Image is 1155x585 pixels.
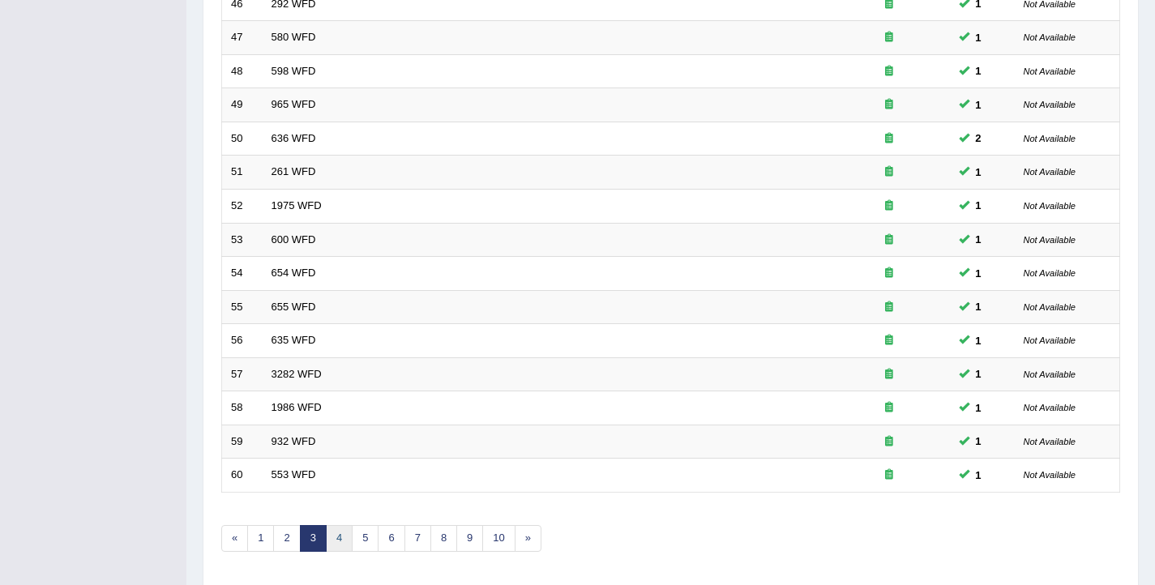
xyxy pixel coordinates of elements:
span: You can still take this question [969,365,988,382]
td: 50 [222,122,263,156]
span: You can still take this question [969,130,988,147]
a: 635 WFD [272,334,316,346]
td: 47 [222,21,263,55]
a: 5 [352,525,379,552]
a: 580 WFD [272,31,316,43]
small: Not Available [1024,335,1076,345]
span: You can still take this question [969,332,988,349]
td: 53 [222,223,263,257]
div: Exam occurring question [837,266,941,281]
small: Not Available [1024,100,1076,109]
span: You can still take this question [969,231,988,248]
a: 598 WFD [272,65,316,77]
span: You can still take this question [969,433,988,450]
a: 3282 WFD [272,368,322,380]
a: « [221,525,248,552]
div: Exam occurring question [837,164,941,180]
a: 2 [273,525,300,552]
td: 51 [222,156,263,190]
div: Exam occurring question [837,30,941,45]
a: 261 WFD [272,165,316,177]
a: 654 WFD [272,267,316,279]
a: 4 [326,525,353,552]
span: You can still take this question [969,96,988,113]
a: 10 [482,525,515,552]
small: Not Available [1024,403,1076,412]
td: 52 [222,189,263,223]
span: You can still take this question [969,265,988,282]
small: Not Available [1024,32,1076,42]
small: Not Available [1024,66,1076,76]
td: 56 [222,324,263,358]
td: 48 [222,54,263,88]
a: 965 WFD [272,98,316,110]
small: Not Available [1024,470,1076,480]
span: You can still take this question [969,399,988,416]
div: Exam occurring question [837,233,941,248]
td: 55 [222,290,263,324]
div: Exam occurring question [837,300,941,315]
div: Exam occurring question [837,333,941,348]
small: Not Available [1024,369,1076,379]
span: You can still take this question [969,197,988,214]
a: 636 WFD [272,132,316,144]
span: You can still take this question [969,29,988,46]
a: 932 WFD [272,435,316,447]
a: 9 [456,525,483,552]
span: You can still take this question [969,467,988,484]
a: 3 [300,525,327,552]
div: Exam occurring question [837,400,941,416]
a: 553 WFD [272,468,316,480]
div: Exam occurring question [837,367,941,382]
small: Not Available [1024,235,1076,245]
td: 58 [222,391,263,425]
div: Exam occurring question [837,468,941,483]
a: 7 [404,525,431,552]
small: Not Available [1024,437,1076,446]
a: 600 WFD [272,233,316,246]
span: You can still take this question [969,164,988,181]
div: Exam occurring question [837,64,941,79]
span: You can still take this question [969,62,988,79]
small: Not Available [1024,302,1076,312]
td: 49 [222,88,263,122]
a: 6 [378,525,404,552]
a: 1986 WFD [272,401,322,413]
div: Exam occurring question [837,434,941,450]
a: 8 [430,525,457,552]
small: Not Available [1024,201,1076,211]
small: Not Available [1024,134,1076,143]
small: Not Available [1024,268,1076,278]
span: You can still take this question [969,298,988,315]
td: 59 [222,425,263,459]
small: Not Available [1024,167,1076,177]
div: Exam occurring question [837,97,941,113]
td: 60 [222,459,263,493]
a: 1 [247,525,274,552]
td: 57 [222,357,263,391]
div: Exam occurring question [837,131,941,147]
a: 655 WFD [272,301,316,313]
td: 54 [222,257,263,291]
div: Exam occurring question [837,199,941,214]
a: 1975 WFD [272,199,322,211]
a: » [515,525,541,552]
